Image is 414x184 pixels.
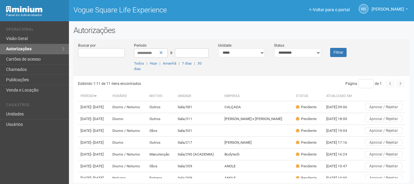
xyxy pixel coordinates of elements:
td: [PERSON_NAME] e [PERSON_NAME] [222,113,293,125]
button: Aprovar / Rejeitar [365,151,402,158]
a: 7 dias [182,61,192,65]
a: Amanhã [163,61,176,65]
th: Atualizado em [324,91,357,101]
label: Buscar por [78,43,96,48]
div: Pendente [296,116,316,122]
td: [DATE] 17:16 [324,137,357,149]
td: [PERSON_NAME] [222,137,293,149]
div: Pendente [296,140,316,145]
span: - [DATE] [91,117,104,121]
td: [DATE] 09:06 [324,101,357,113]
th: Status [293,91,324,101]
button: Aprovar / Rejeitar [365,115,402,122]
td: [DATE] [78,172,110,184]
div: Pendente [296,176,316,181]
td: Diurno [110,113,147,125]
td: Sala/359 [175,172,222,184]
td: [DATE] [78,125,110,137]
li: Operacional [6,27,64,34]
td: Diurno / Noturno [110,160,147,172]
button: Aprovar / Rejeitar [365,127,402,134]
td: ANOLE [222,172,293,184]
span: Página de 1 [345,82,382,86]
td: Noturno [110,172,147,184]
td: [DATE] 16:24 [324,149,357,160]
td: Manutenção [147,149,175,160]
td: Sala/217 [175,137,222,149]
th: Horário [110,91,147,101]
td: [DATE] 18:00 [324,113,357,125]
span: - [DATE] [91,176,104,180]
a: Todos [134,61,144,65]
td: Diurno / Noturno [110,149,147,160]
img: Minium [6,6,43,12]
label: Unidade [218,43,231,48]
td: [DATE] 10:50 [324,172,357,184]
td: Outros [147,101,175,113]
div: Pendente [296,152,316,157]
h1: Vogue Square Life Experience [74,6,237,14]
a: Hoje [150,61,157,65]
span: - [DATE] [91,164,104,168]
div: Exibindo 1-11 de 11 itens encontrados [78,79,241,88]
td: Outros [147,137,175,149]
a: Voltar para o portal [309,7,350,12]
td: [DATE] 10:47 [324,160,357,172]
span: - [DATE] [91,105,104,109]
span: | [146,61,147,65]
td: Entrega [147,172,175,184]
td: [DATE] [78,113,110,125]
span: Nicolle Silva [371,1,404,12]
td: [DATE] [78,101,110,113]
button: Filtrar [330,48,347,57]
span: - [DATE] [91,152,104,156]
td: Outros [147,113,175,125]
td: Diurno / Noturno [110,125,147,137]
td: [DATE] 19:04 [324,125,357,137]
td: Obra [147,160,175,172]
span: | [194,61,195,65]
td: Sala/551 [175,125,222,137]
div: Pendente [296,105,316,110]
label: Status [274,43,284,48]
div: Pendente [296,164,316,169]
td: CALÇADA [222,101,293,113]
div: Painel do Administrador [6,12,64,18]
td: Diurno / Noturno [110,101,147,113]
td: Diurno [110,137,147,149]
th: Empresa [222,91,293,101]
div: Pendente [296,128,316,133]
span: - [DATE] [91,129,104,133]
span: - [DATE] [91,140,104,145]
td: Bodytech [222,149,293,160]
label: Período [134,43,147,48]
td: ANOLE [222,160,293,172]
td: Sala/311 [175,113,222,125]
td: [DATE] [78,137,110,149]
td: Sala/581 [175,101,222,113]
td: Sala/359 [175,160,222,172]
button: Aprovar / Rejeitar [365,104,402,110]
a: [PERSON_NAME] [371,8,408,12]
button: Aprovar / Rejeitar [365,163,402,169]
button: Aprovar / Rejeitar [365,175,402,181]
th: Período [78,91,110,101]
th: Motivo [147,91,175,101]
li: Cadastros [6,103,64,109]
button: Aprovar / Rejeitar [365,139,402,146]
a: NS [359,4,368,14]
span: a [170,50,173,55]
td: [DATE] [78,149,110,160]
td: Obra [147,125,175,137]
span: | [179,61,180,65]
th: Unidade [175,91,222,101]
td: Sala/290 (ACADEMIA) [175,149,222,160]
td: [DATE] [78,160,110,172]
h2: Autorizações [74,26,409,35]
